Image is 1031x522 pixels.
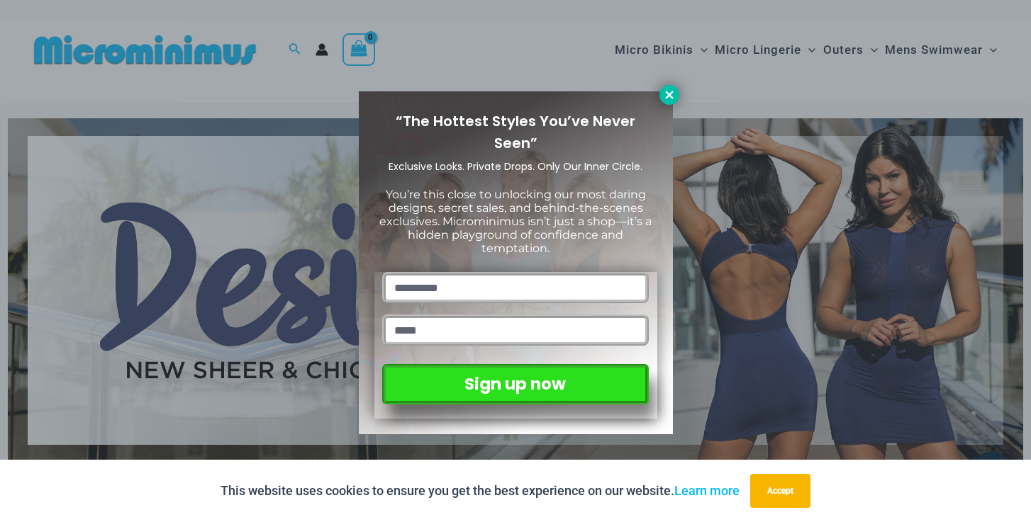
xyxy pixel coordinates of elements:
[659,85,679,105] button: Close
[674,483,740,498] a: Learn more
[382,364,648,404] button: Sign up now
[379,188,652,256] span: You’re this close to unlocking our most daring designs, secret sales, and behind-the-scenes exclu...
[750,474,810,508] button: Accept
[221,480,740,501] p: This website uses cookies to ensure you get the best experience on our website.
[389,159,642,174] span: Exclusive Looks. Private Drops. Only Our Inner Circle.
[396,111,635,153] span: “The Hottest Styles You’ve Never Seen”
